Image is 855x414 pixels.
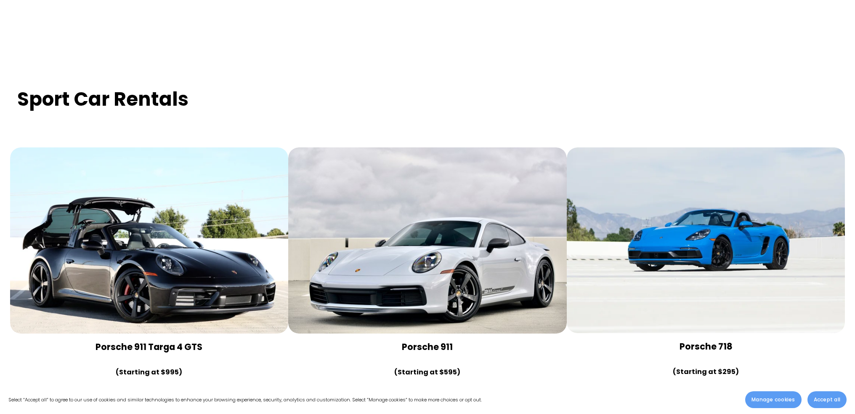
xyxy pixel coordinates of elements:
strong: Porsche 718 [680,340,733,353]
strong: Porsche 911 Targa 4 GTS [96,341,202,353]
strong: Porsche 911 [402,341,453,353]
button: Manage cookies [745,391,801,408]
button: Accept all [807,391,847,408]
strong: Sport Car Rentals [17,85,189,112]
strong: (Starting at $995) [116,367,182,377]
strong: (Starting at $595) [394,367,460,377]
span: Manage cookies [751,396,795,403]
p: Select “Accept all” to agree to our use of cookies and similar technologies to enhance your brows... [8,395,482,404]
strong: (Starting at $295) [673,367,739,377]
span: Accept all [814,396,840,403]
